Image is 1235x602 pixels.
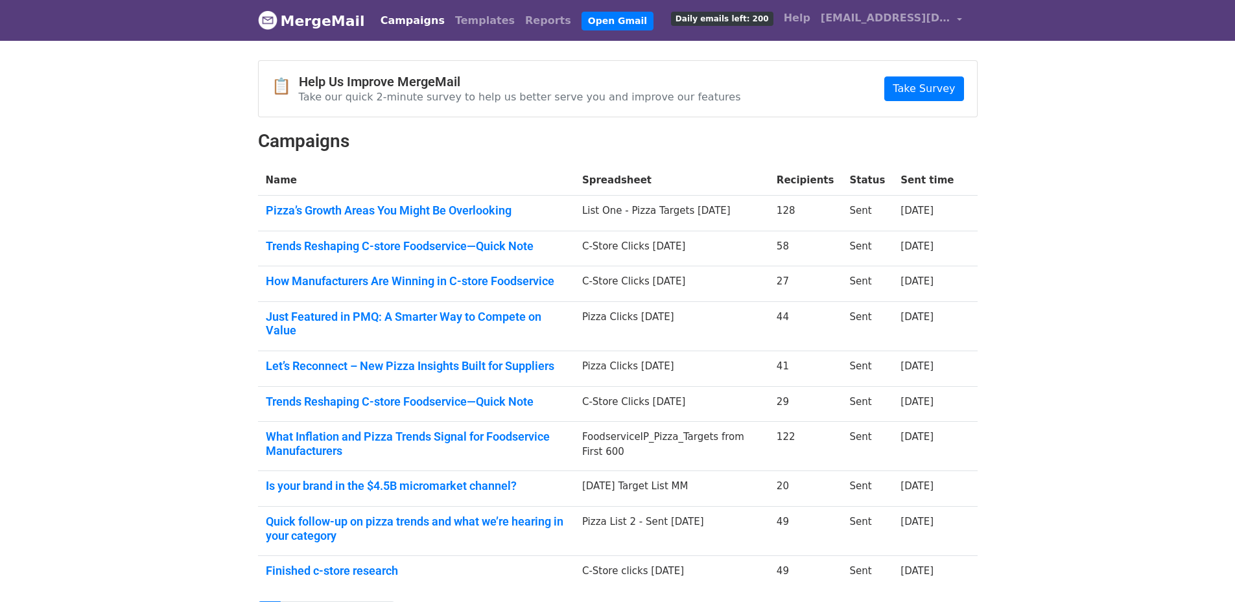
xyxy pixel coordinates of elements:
h2: Campaigns [258,130,978,152]
td: C-Store Clicks [DATE] [574,386,769,422]
td: Sent [841,471,893,507]
img: MergeMail logo [258,10,277,30]
a: Help [779,5,816,31]
a: [DATE] [900,565,934,577]
td: 27 [769,266,842,302]
a: [DATE] [900,275,934,287]
td: 122 [769,422,842,471]
a: [DATE] [900,311,934,323]
span: [EMAIL_ADDRESS][DOMAIN_NAME] [821,10,950,26]
td: Pizza Clicks [DATE] [574,351,769,387]
td: 41 [769,351,842,387]
a: [DATE] [900,480,934,492]
td: 49 [769,556,842,591]
a: Daily emails left: 200 [666,5,779,31]
a: Open Gmail [582,12,653,30]
span: 📋 [272,77,299,96]
td: 44 [769,301,842,351]
td: Sent [841,231,893,266]
a: What Inflation and Pizza Trends Signal for Foodservice Manufacturers [266,430,567,457]
td: [DATE] Target List MM [574,471,769,507]
a: Trends Reshaping C-store Foodservice—Quick Note [266,395,567,409]
td: 49 [769,507,842,556]
th: Name [258,165,574,196]
a: [DATE] [900,431,934,443]
td: Sent [841,351,893,387]
a: [DATE] [900,516,934,527]
a: [DATE] [900,360,934,372]
td: Sent [841,196,893,231]
td: Sent [841,507,893,556]
a: [DATE] [900,396,934,408]
td: FoodserviceIP_Pizza_Targets from First 600 [574,422,769,471]
a: Is your brand in the $4.5B micromarket channel? [266,479,567,493]
a: [DATE] [900,240,934,252]
th: Status [841,165,893,196]
a: Let’s Reconnect – New Pizza Insights Built for Suppliers [266,359,567,373]
a: Trends Reshaping C-store Foodservice—Quick Note [266,239,567,253]
td: Sent [841,386,893,422]
td: C-Store clicks [DATE] [574,556,769,591]
a: Quick follow-up on pizza trends and what we’re hearing in your category [266,515,567,542]
a: Templates [450,8,520,34]
td: 58 [769,231,842,266]
a: How Manufacturers Are Winning in C-store Foodservice [266,274,567,288]
span: Daily emails left: 200 [671,12,773,26]
td: Pizza Clicks [DATE] [574,301,769,351]
td: 29 [769,386,842,422]
td: List One - Pizza Targets [DATE] [574,196,769,231]
td: Sent [841,301,893,351]
td: 128 [769,196,842,231]
th: Sent time [893,165,961,196]
a: Take Survey [884,76,963,101]
a: Pizza’s Growth Areas You Might Be Overlooking [266,203,567,218]
a: [EMAIL_ADDRESS][DOMAIN_NAME] [816,5,967,36]
a: [DATE] [900,205,934,216]
a: MergeMail [258,7,365,34]
td: Sent [841,266,893,302]
td: Sent [841,556,893,591]
td: C-Store Clicks [DATE] [574,231,769,266]
td: 20 [769,471,842,507]
th: Spreadsheet [574,165,769,196]
a: Just Featured in PMQ: A Smarter Way to Compete on Value [266,310,567,338]
a: Reports [520,8,576,34]
a: Finished c-store research [266,564,567,578]
td: C-Store Clicks [DATE] [574,266,769,302]
p: Take our quick 2-minute survey to help us better serve you and improve our features [299,90,741,104]
h4: Help Us Improve MergeMail [299,74,741,89]
td: Pizza List 2 - Sent [DATE] [574,507,769,556]
th: Recipients [769,165,842,196]
a: Campaigns [375,8,450,34]
td: Sent [841,422,893,471]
